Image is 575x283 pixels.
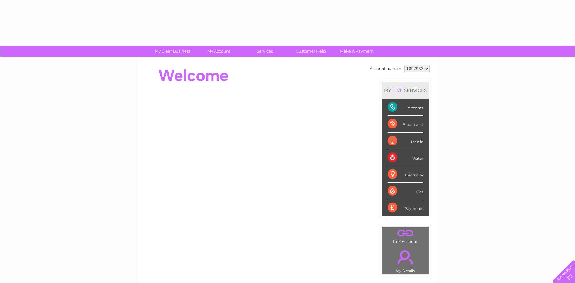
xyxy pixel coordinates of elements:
[286,46,336,57] a: Customer Help
[388,116,423,132] div: Broadband
[382,82,429,99] div: MY SERVICES
[388,166,423,183] div: Electricity
[194,46,244,57] a: My Account
[148,46,198,57] a: My Clear Business
[368,63,403,74] td: Account number
[391,87,404,93] div: LIVE
[382,226,429,245] td: Link Account
[384,228,427,239] a: .
[388,99,423,116] div: Telecoms
[384,247,427,268] a: .
[388,183,423,199] div: Gas
[388,199,423,216] div: Payments
[240,46,290,57] a: Services
[388,149,423,166] div: Water
[332,46,382,57] a: Make A Payment
[388,133,423,149] div: Mobile
[382,245,429,275] td: My Details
